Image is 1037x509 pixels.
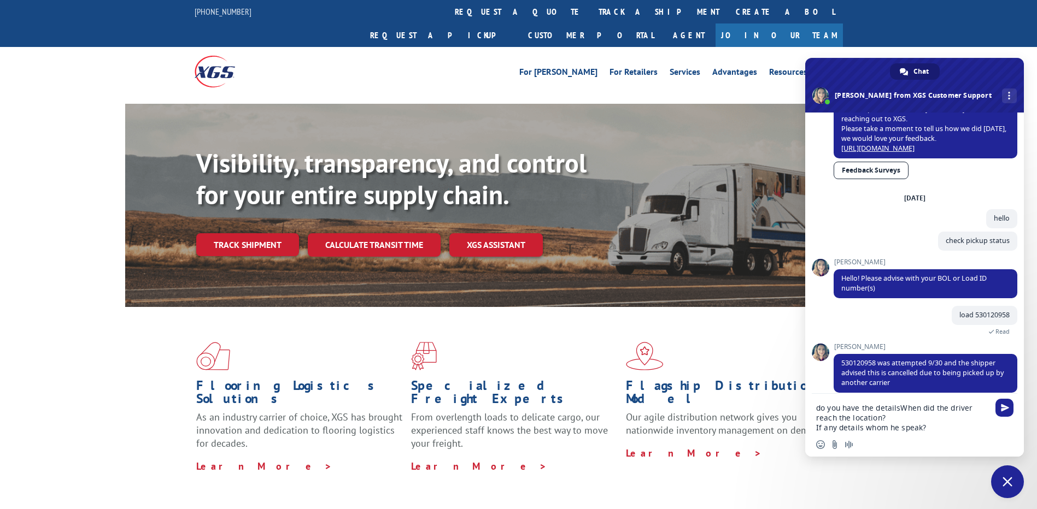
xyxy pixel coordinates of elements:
a: [URL][DOMAIN_NAME] [841,144,915,153]
img: xgs-icon-flagship-distribution-model-red [626,342,664,370]
h1: Flagship Distribution Model [626,379,833,411]
div: [DATE] [904,195,925,202]
h1: Specialized Freight Experts [411,379,618,411]
a: Join Our Team [716,23,843,47]
div: Close chat [991,465,1024,498]
span: Hello! Please advise with your BOL or Load ID number(s) [841,274,987,293]
a: Learn More > [626,447,762,459]
span: [PERSON_NAME] [834,343,1017,351]
div: Chat [890,63,940,80]
img: xgs-icon-focused-on-flooring-red [411,342,437,370]
span: [PERSON_NAME] [834,258,1017,266]
span: Our agile distribution network gives you nationwide inventory management on demand. [626,411,827,436]
a: Learn More > [196,460,332,472]
a: Resources [769,68,807,80]
a: Services [670,68,700,80]
a: Customer Portal [520,23,662,47]
a: Calculate transit time [308,233,441,257]
a: Agent [662,23,716,47]
a: Advantages [712,68,757,80]
span: Chat [913,63,929,80]
span: Insert an emoji [816,440,825,449]
span: load 530120958 [959,310,1010,319]
a: For Retailers [610,68,658,80]
a: Feedback Surveys [834,162,909,179]
a: For [PERSON_NAME] [519,68,597,80]
div: More channels [1002,88,1017,103]
a: Learn More > [411,460,547,472]
textarea: Compose your message... [816,403,989,433]
span: Read [995,328,1010,335]
span: Send a file [830,440,839,449]
a: XGS ASSISTANT [449,233,543,257]
a: Request a pickup [362,23,520,47]
span: Send [995,399,1013,417]
a: [PHONE_NUMBER] [195,6,251,17]
h1: Flooring Logistics Solutions [196,379,403,411]
b: Visibility, transparency, and control for your entire supply chain. [196,146,587,211]
span: Audio message [845,440,853,449]
p: From overlength loads to delicate cargo, our experienced staff knows the best way to move your fr... [411,411,618,459]
span: As an industry carrier of choice, XGS has brought innovation and dedication to flooring logistics... [196,411,402,449]
img: xgs-icon-total-supply-chain-intelligence-red [196,342,230,370]
a: Track shipment [196,233,299,256]
span: check pickup status [946,236,1010,245]
span: 530120958 was attempted 9/30 and the shipper advised this is cancelled due to being picked up by ... [841,358,1004,387]
span: hello [994,214,1010,223]
span: It was a pleasure to assist you. Thank you for reaching out to XGS. Please take a moment to tell ... [841,104,1006,153]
